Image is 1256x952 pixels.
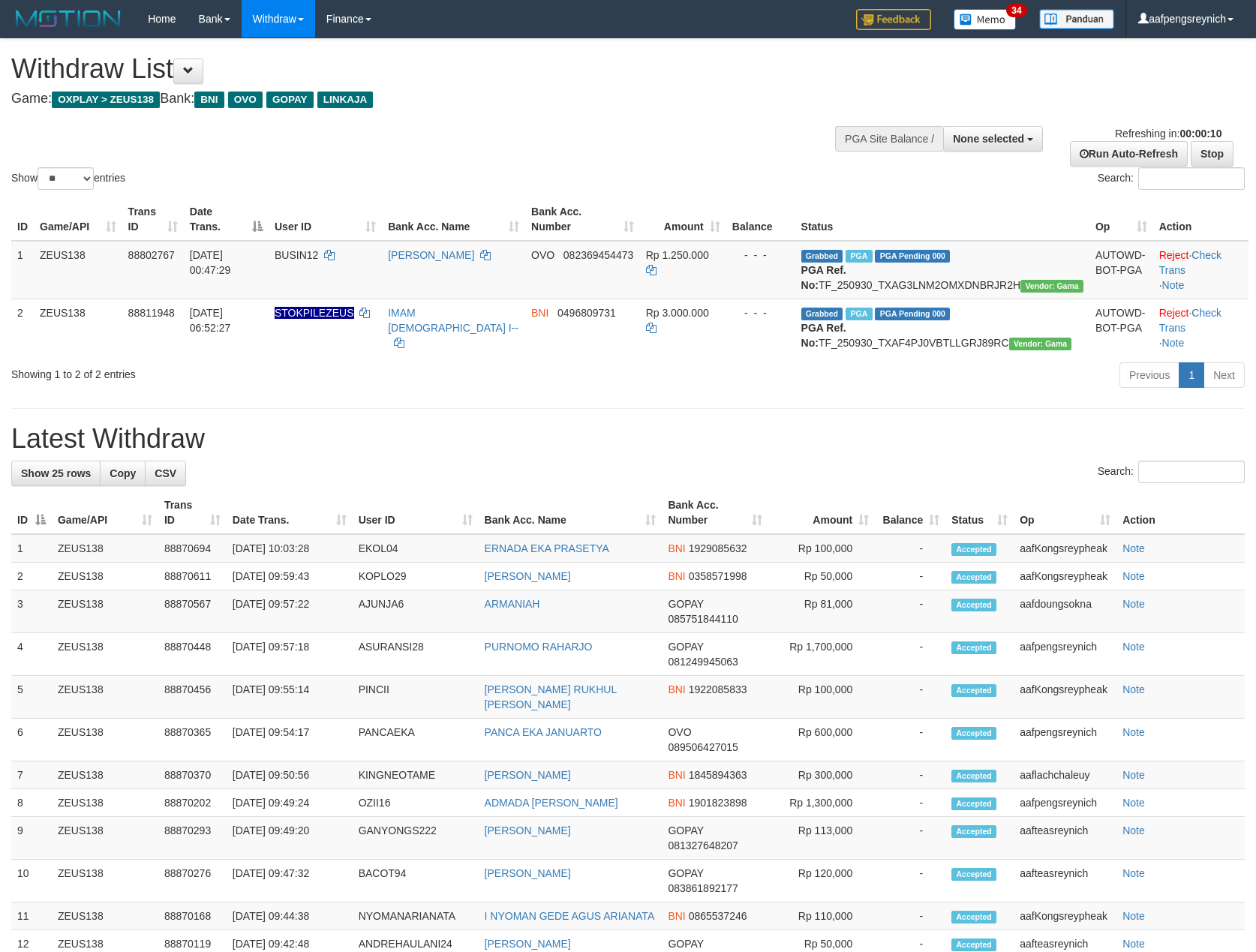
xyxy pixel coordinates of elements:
[768,719,875,761] td: Rp 600,000
[1153,241,1248,299] td: · ·
[158,719,227,761] td: 88870365
[485,598,540,610] a: ARMANIAH
[158,676,227,719] td: 88870456
[11,817,52,860] td: 9
[52,491,158,534] th: Game/API: activate to sort column ascending
[485,769,571,781] a: [PERSON_NAME]
[875,860,945,902] td: -
[1122,726,1145,738] a: Note
[875,590,945,633] td: -
[485,683,617,710] a: [PERSON_NAME] RUKHUL [PERSON_NAME]
[951,938,996,951] span: Accepted
[768,789,875,817] td: Rp 1,300,000
[1122,570,1145,582] a: Note
[158,902,227,930] td: 88870168
[1138,461,1245,483] input: Search:
[662,491,768,534] th: Bank Acc. Number: activate to sort column ascending
[1203,362,1245,388] a: Next
[951,599,996,611] span: Accepted
[1162,337,1185,349] a: Note
[1122,683,1145,695] a: Note
[1089,198,1153,241] th: Op: activate to sort column ascending
[668,613,738,625] span: Copy 085751844110 to clipboard
[1115,128,1221,140] span: Refreshing in:
[11,54,822,84] h1: Withdraw List
[11,902,52,930] td: 11
[11,8,125,30] img: MOTION_logo.png
[953,133,1024,145] span: None selected
[353,902,479,930] td: NYOMANARIANATA
[1014,789,1116,817] td: aafpengsreynich
[128,307,175,319] span: 88811948
[485,726,602,738] a: PANCA EKA JANUARTO
[856,9,931,30] img: Feedback.jpg
[194,92,224,108] span: BNI
[100,461,146,486] a: Copy
[158,491,227,534] th: Trans ID: activate to sort column ascending
[668,683,685,695] span: BNI
[954,9,1017,30] img: Button%20Memo.svg
[52,860,158,902] td: ZEUS138
[38,167,94,190] select: Showentries
[1159,307,1189,319] a: Reject
[158,563,227,590] td: 88870611
[11,167,125,190] label: Show entries
[1039,9,1114,29] img: panduan.png
[689,910,747,922] span: Copy 0865537246 to clipboard
[1116,491,1245,534] th: Action
[353,676,479,719] td: PINCII
[689,683,747,695] span: Copy 1922085833 to clipboard
[1014,676,1116,719] td: aafKongsreypheak
[52,761,158,789] td: ZEUS138
[668,641,703,653] span: GOPAY
[11,590,52,633] td: 3
[190,307,231,334] span: [DATE] 06:52:27
[668,542,685,554] span: BNI
[668,570,685,582] span: BNI
[875,789,945,817] td: -
[21,467,91,479] span: Show 25 rows
[353,719,479,761] td: PANCAEKA
[768,860,875,902] td: Rp 120,000
[158,860,227,902] td: 88870276
[1014,860,1116,902] td: aafteasreynich
[875,491,945,534] th: Balance: activate to sort column ascending
[1098,167,1245,190] label: Search:
[34,198,122,241] th: Game/API: activate to sort column ascending
[11,361,512,382] div: Showing 1 to 2 of 2 entries
[875,817,945,860] td: -
[768,563,875,590] td: Rp 50,000
[768,902,875,930] td: Rp 110,000
[11,424,1245,454] h1: Latest Withdraw
[768,590,875,633] td: Rp 81,000
[388,307,518,334] a: IMAM [DEMOGRAPHIC_DATA] I--
[951,727,996,740] span: Accepted
[951,770,996,782] span: Accepted
[689,570,747,582] span: Copy 0358571998 to clipboard
[353,534,479,563] td: EKOL04
[227,633,353,676] td: [DATE] 09:57:18
[269,198,382,241] th: User ID: activate to sort column ascending
[479,491,663,534] th: Bank Acc. Name: activate to sort column ascending
[525,198,640,241] th: Bank Acc. Number: activate to sort column ascending
[353,761,479,789] td: KINGNEOTAME
[768,761,875,789] td: Rp 300,000
[227,761,353,789] td: [DATE] 09:50:56
[875,761,945,789] td: -
[382,198,525,241] th: Bank Acc. Name: activate to sort column ascending
[875,676,945,719] td: -
[1122,910,1145,922] a: Note
[485,938,571,950] a: [PERSON_NAME]
[531,249,554,261] span: OVO
[52,789,158,817] td: ZEUS138
[732,305,789,320] div: - - -
[34,299,122,356] td: ZEUS138
[158,633,227,676] td: 88870448
[1191,141,1233,167] a: Stop
[646,249,709,261] span: Rp 1.250.000
[875,534,945,563] td: -
[1179,362,1204,388] a: 1
[353,590,479,633] td: AJUNJA6
[1014,817,1116,860] td: aafteasreynich
[52,676,158,719] td: ZEUS138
